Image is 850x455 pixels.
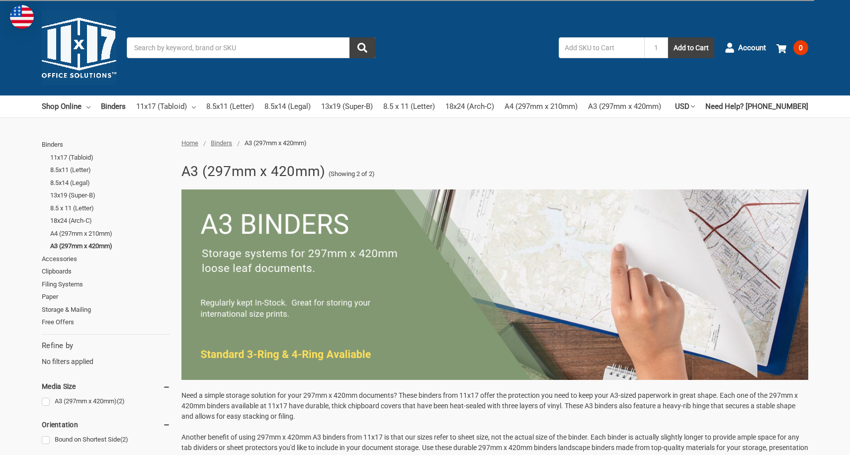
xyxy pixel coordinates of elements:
[42,340,170,352] h5: Refine by
[50,227,170,240] a: A4 (297mm x 210mm)
[42,419,170,431] h5: Orientation
[206,95,254,117] a: 8.5x11 (Letter)
[42,380,170,392] h5: Media Size
[42,433,170,447] a: Bound on Shortest Side
[42,278,170,291] a: Filing Systems
[181,391,798,420] span: Need a simple storage solution for your 297mm x 420mm documents? These binders from 11x17 offer t...
[181,159,326,184] h1: A3 (297mm x 420mm)
[445,95,494,117] a: 18x24 (Arch-C)
[42,303,170,316] a: Storage & Mailing
[321,95,373,117] a: 13x19 (Super-B)
[42,340,170,367] div: No filters applied
[50,202,170,215] a: 8.5 x 11 (Letter)
[329,169,375,179] span: (Showing 2 of 2)
[42,265,170,278] a: Clipboards
[738,42,766,54] span: Account
[42,253,170,266] a: Accessories
[136,95,196,117] a: 11x17 (Tabloid)
[793,40,808,55] span: 0
[50,177,170,189] a: 8.5x14 (Legal)
[120,436,128,443] span: (2)
[50,164,170,177] a: 8.5x11 (Letter)
[245,139,307,147] span: A3 (297mm x 420mm)
[101,95,126,117] a: Binders
[117,397,125,405] span: (2)
[50,240,170,253] a: A3 (297mm x 420mm)
[559,37,644,58] input: Add SKU to Cart
[675,95,695,117] a: USD
[211,139,232,147] a: Binders
[588,95,661,117] a: A3 (297mm x 420mm)
[42,395,170,408] a: A3 (297mm x 420mm)
[50,151,170,164] a: 11x17 (Tabloid)
[776,35,808,61] a: 0
[42,316,170,329] a: Free Offers
[50,189,170,202] a: 13x19 (Super-B)
[264,95,311,117] a: 8.5x14 (Legal)
[705,95,808,117] a: Need Help? [PHONE_NUMBER]
[383,95,435,117] a: 8.5 x 11 (Letter)
[42,290,170,303] a: Paper
[42,95,90,117] a: Shop Online
[181,139,198,147] a: Home
[181,189,808,380] img: 8.png
[725,35,766,61] a: Account
[505,95,578,117] a: A4 (297mm x 210mm)
[668,37,714,58] button: Add to Cart
[42,138,170,151] a: Binders
[42,10,116,85] img: 11x17.com
[10,5,34,29] img: duty and tax information for United States
[50,214,170,227] a: 18x24 (Arch-C)
[127,37,375,58] input: Search by keyword, brand or SKU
